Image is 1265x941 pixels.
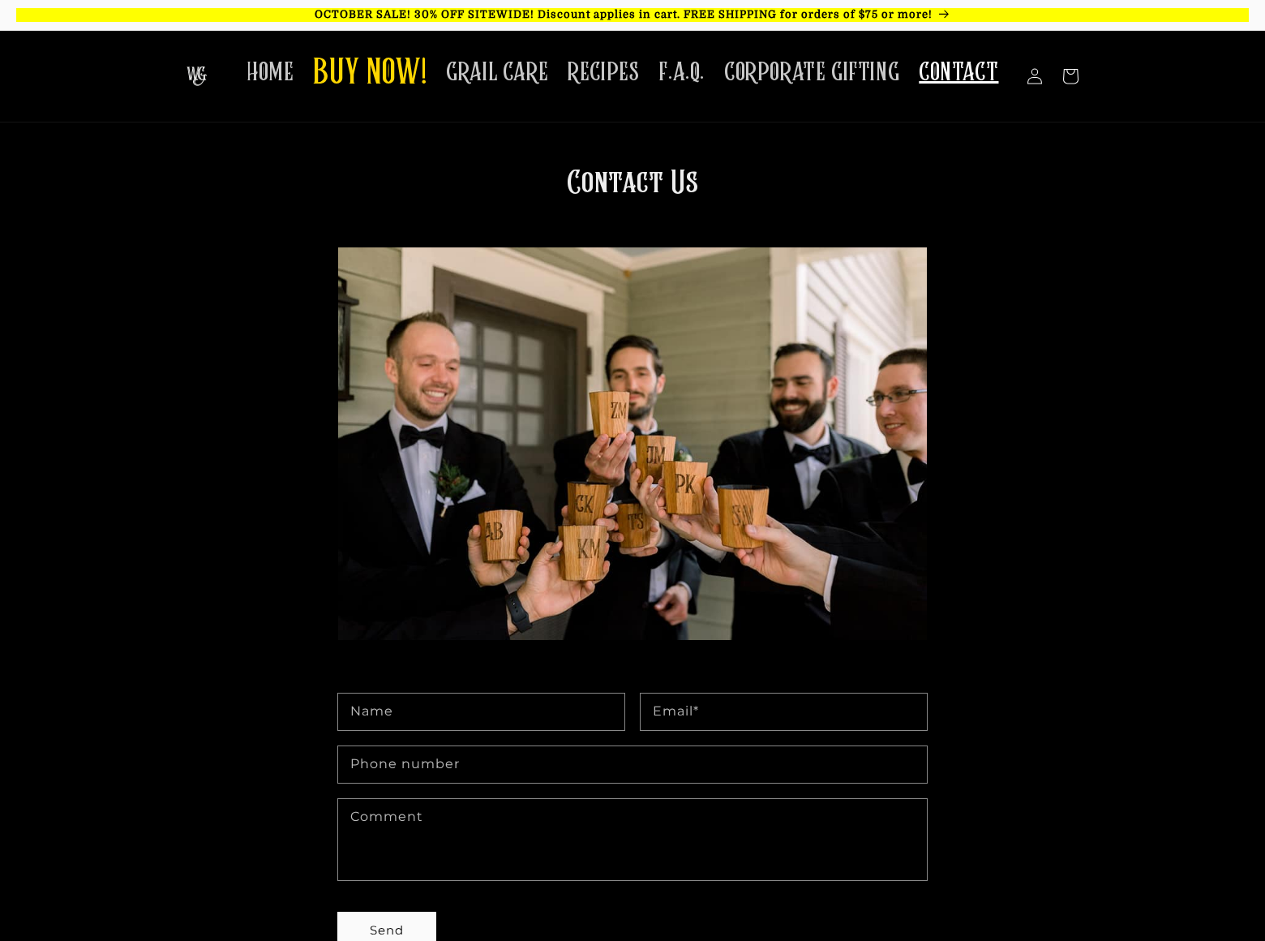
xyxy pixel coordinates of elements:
[724,57,899,88] span: CORPORATE GIFTING
[649,47,714,98] a: F.A.Q.
[16,8,1249,22] p: OCTOBER SALE! 30% OFF SITEWIDE! Discount applies in cart. FREE SHIPPING for orders of $75 or more!
[714,47,909,98] a: CORPORATE GIFTING
[313,52,427,97] span: BUY NOW!
[303,42,436,106] a: BUY NOW!
[338,163,927,653] h1: Contact Us
[446,57,548,88] span: GRAIL CARE
[919,57,998,88] span: CONTACT
[237,47,303,98] a: HOME
[247,57,294,88] span: HOME
[909,47,1008,98] a: CONTACT
[568,57,639,88] span: RECIPES
[436,47,558,98] a: GRAIL CARE
[558,47,649,98] a: RECIPES
[658,57,705,88] span: F.A.Q.
[187,67,207,86] img: The Whiskey Grail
